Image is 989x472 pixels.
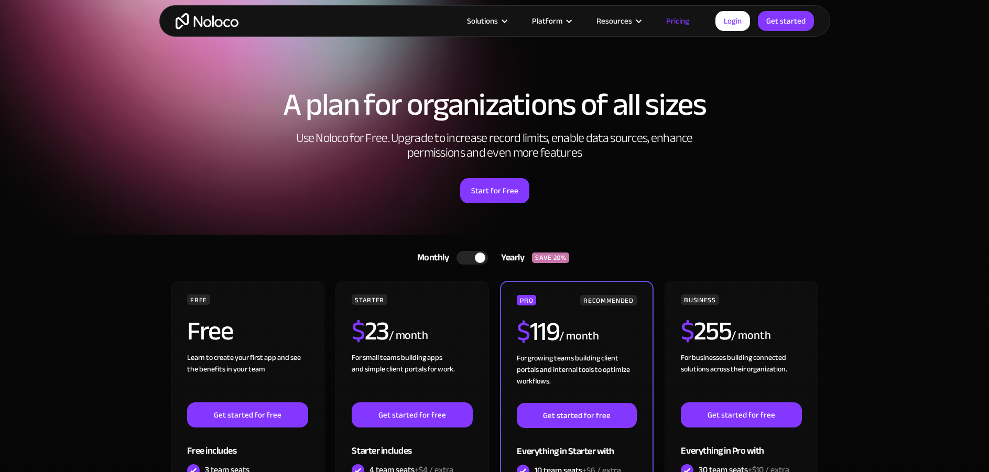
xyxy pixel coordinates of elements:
a: home [176,13,238,29]
a: Get started for free [681,402,801,427]
h2: 23 [352,318,389,344]
div: Solutions [454,14,519,28]
a: Get started for free [187,402,308,427]
div: Resources [596,14,632,28]
a: Start for Free [460,178,529,203]
a: Get started for free [517,403,636,428]
div: Platform [532,14,562,28]
div: FREE [187,294,210,305]
div: Platform [519,14,583,28]
h2: Free [187,318,233,344]
div: RECOMMENDED [580,295,636,305]
div: Everything in Starter with [517,428,636,462]
div: Solutions [467,14,498,28]
span: $ [352,306,365,356]
span: $ [681,306,694,356]
a: Login [715,11,750,31]
div: Free includes [187,427,308,462]
h2: 255 [681,318,731,344]
div: BUSINESS [681,294,719,305]
h2: 119 [517,319,559,345]
div: For growing teams building client portals and internal tools to optimize workflows. [517,353,636,403]
div: / month [559,328,599,345]
div: For small teams building apps and simple client portals for work. ‍ [352,352,472,402]
h2: Use Noloco for Free. Upgrade to increase record limits, enable data sources, enhance permissions ... [285,131,704,160]
div: PRO [517,295,536,305]
a: Get started for free [352,402,472,427]
span: $ [517,307,530,356]
a: Pricing [653,14,702,28]
a: Get started [758,11,814,31]
div: SAVE 20% [532,253,569,263]
div: / month [389,327,428,344]
div: Monthly [404,250,457,266]
div: Learn to create your first app and see the benefits in your team ‍ [187,352,308,402]
div: Starter includes [352,427,472,462]
div: Yearly [488,250,532,266]
div: STARTER [352,294,387,305]
h1: A plan for organizations of all sizes [170,89,820,120]
div: Resources [583,14,653,28]
div: / month [731,327,770,344]
div: Everything in Pro with [681,427,801,462]
div: For businesses building connected solutions across their organization. ‍ [681,352,801,402]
